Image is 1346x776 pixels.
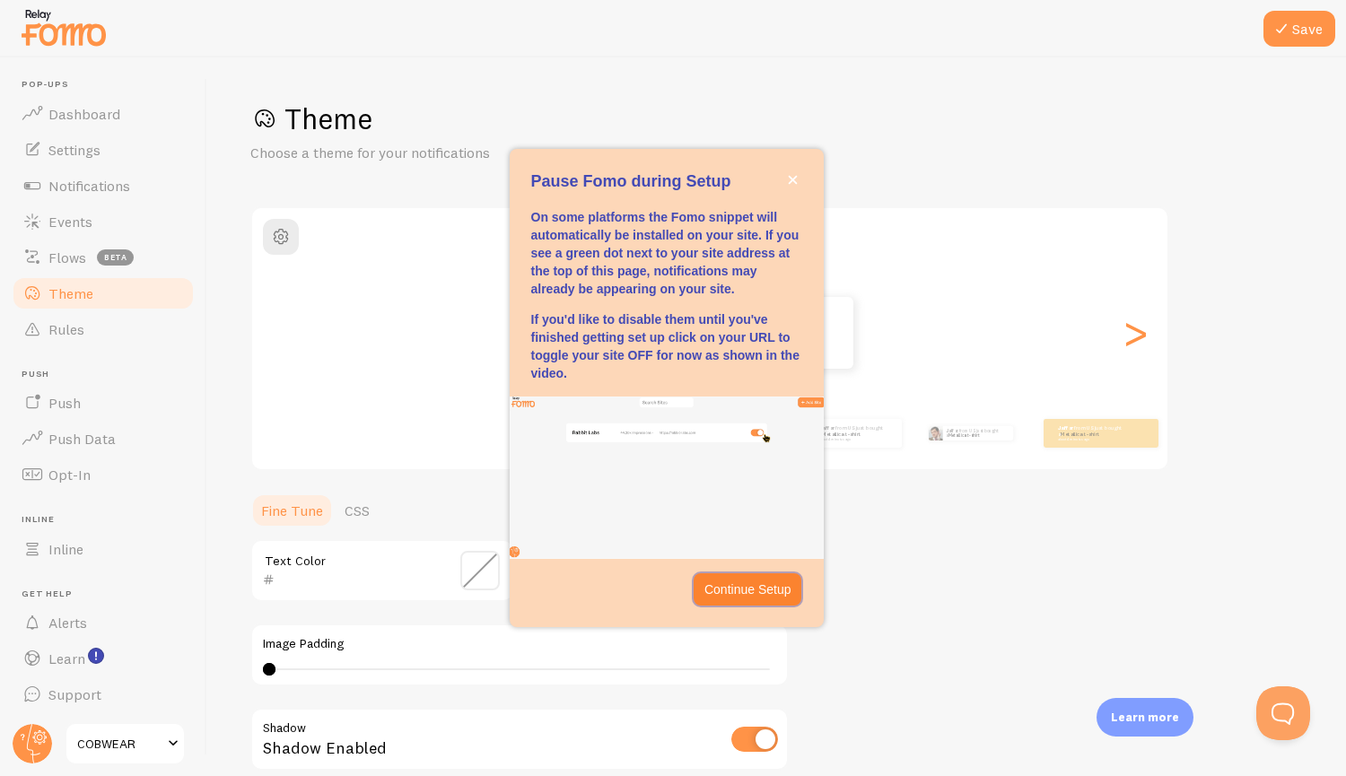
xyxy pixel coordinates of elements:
[250,143,681,163] p: Choose a theme for your notifications
[783,170,802,189] button: close,
[11,96,196,132] a: Dashboard
[819,438,893,441] small: about 4 minutes ago
[11,275,196,311] a: Theme
[11,531,196,567] a: Inline
[1124,268,1146,397] div: Next slide
[48,614,87,632] span: Alerts
[65,722,186,765] a: COBWEAR
[263,636,776,652] label: Image Padding
[510,149,824,626] div: Pause Fomo during Setup
[704,580,791,598] p: Continue Setup
[22,589,196,600] span: Get Help
[948,432,978,438] a: Metallica t-shirt
[11,676,196,712] a: Support
[11,605,196,641] a: Alerts
[946,428,959,433] strong: Jaffar
[77,733,162,754] span: COBWEAR
[1058,424,1074,432] strong: Jaffar
[11,421,196,457] a: Push Data
[97,249,134,266] span: beta
[250,708,789,773] div: Shadow Enabled
[22,514,196,526] span: Inline
[48,141,101,159] span: Settings
[531,170,802,194] p: Pause Fomo during Setup
[48,430,116,448] span: Push Data
[48,248,86,266] span: Flows
[48,213,92,231] span: Events
[88,648,104,664] svg: <p>Watch New Feature Tutorials!</p>
[531,310,802,382] p: If you'd like to disable them until you've finished getting set up click on your URL to toggle yo...
[11,204,196,240] a: Events
[11,132,196,168] a: Settings
[334,493,380,528] a: CSS
[1097,698,1193,737] div: Learn more
[1256,686,1310,740] iframe: Help Scout Beacon - Open
[22,369,196,380] span: Push
[11,457,196,493] a: Opt-In
[250,493,334,528] a: Fine Tune
[11,168,196,204] a: Notifications
[48,177,130,195] span: Notifications
[819,424,835,432] strong: Jaffar
[19,4,109,50] img: fomo-relay-logo-orange.svg
[822,430,861,437] a: Metallica t-shirt
[531,208,802,298] p: On some platforms the Fomo snippet will automatically be installed on your site. If you see a gre...
[11,385,196,421] a: Push
[22,79,196,91] span: Pop-ups
[252,219,1167,247] h2: Classic
[48,105,120,123] span: Dashboard
[48,284,93,302] span: Theme
[11,641,196,676] a: Learn
[11,240,196,275] a: Flows beta
[1061,430,1099,437] a: Metallica t-shirt
[48,394,81,412] span: Push
[48,540,83,558] span: Inline
[48,650,85,667] span: Learn
[1111,709,1179,726] p: Learn more
[48,320,84,338] span: Rules
[11,311,196,347] a: Rules
[48,685,101,703] span: Support
[946,426,1006,440] p: from US just bought a
[928,426,942,440] img: Fomo
[819,425,895,441] p: from US just bought a
[48,466,91,484] span: Opt-In
[250,100,1303,137] h1: Theme
[694,573,802,606] button: Continue Setup
[1058,425,1130,441] p: from US just bought a
[1058,438,1128,441] small: about 4 minutes ago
